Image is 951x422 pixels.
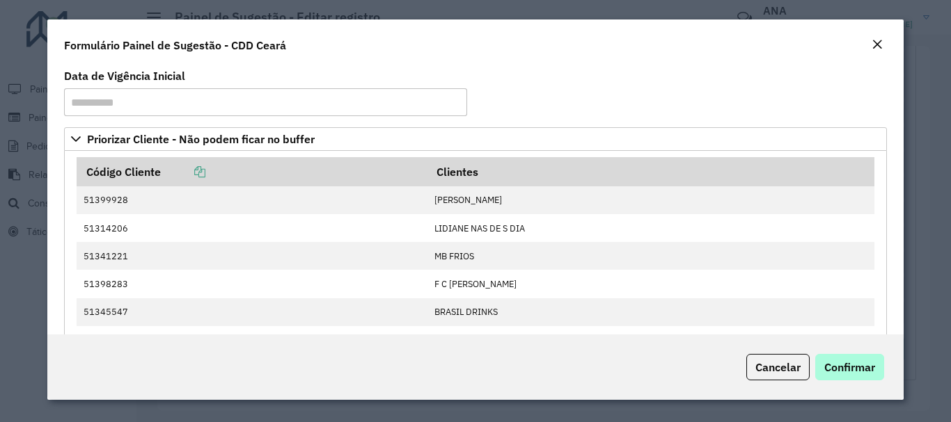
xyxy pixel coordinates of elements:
span: Cancelar [755,360,801,374]
h4: Formulário Painel de Sugestão - CDD Ceará [64,37,286,54]
td: 51399928 [77,186,427,214]
td: SKINA 30 MERCADINHO [427,326,874,354]
td: 51341221 [77,242,427,270]
td: 51345547 [77,298,427,326]
td: BRASIL DRINKS [427,298,874,326]
td: 51368630 [77,326,427,354]
th: Clientes [427,157,874,186]
em: Fechar [872,39,883,50]
td: MB FRIOS [427,242,874,270]
td: [PERSON_NAME] [427,186,874,214]
td: 51314206 [77,214,427,242]
th: Código Cliente [77,157,427,186]
button: Close [867,36,887,54]
td: F C [PERSON_NAME] [427,270,874,298]
button: Cancelar [746,354,810,380]
span: Confirmar [824,360,875,374]
td: LIDIANE NAS DE S DIA [427,214,874,242]
a: Priorizar Cliente - Não podem ficar no buffer [64,127,886,151]
a: Copiar [161,165,205,179]
td: 51398283 [77,270,427,298]
label: Data de Vigência Inicial [64,67,185,84]
button: Confirmar [815,354,884,380]
span: Priorizar Cliente - Não podem ficar no buffer [87,133,315,145]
